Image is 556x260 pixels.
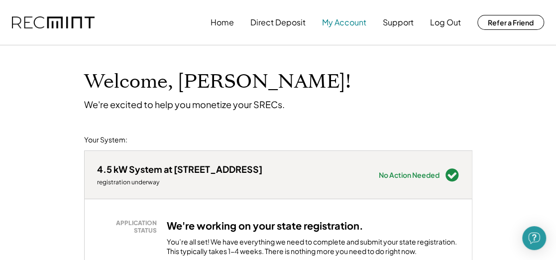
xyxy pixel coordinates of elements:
button: Support [383,12,414,32]
div: You’re all set! We have everything we need to complete and submit your state registration. This t... [167,237,459,257]
div: Open Intercom Messenger [522,226,546,250]
img: recmint-logotype%403x.png [12,16,95,29]
h1: Welcome, [PERSON_NAME]! [84,70,351,94]
div: APPLICATION STATUS [102,219,157,235]
button: My Account [322,12,366,32]
div: We're excited to help you monetize your SRECs. [84,99,285,110]
button: Direct Deposit [250,12,306,32]
div: 4.5 kW System at [STREET_ADDRESS] [97,163,262,175]
button: Log Out [430,12,461,32]
div: No Action Needed [379,171,440,178]
div: registration underway [97,178,262,186]
div: Your System: [84,135,127,145]
h3: We're working on your state registration. [167,219,363,232]
button: Home [211,12,234,32]
button: Refer a Friend [477,15,544,30]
